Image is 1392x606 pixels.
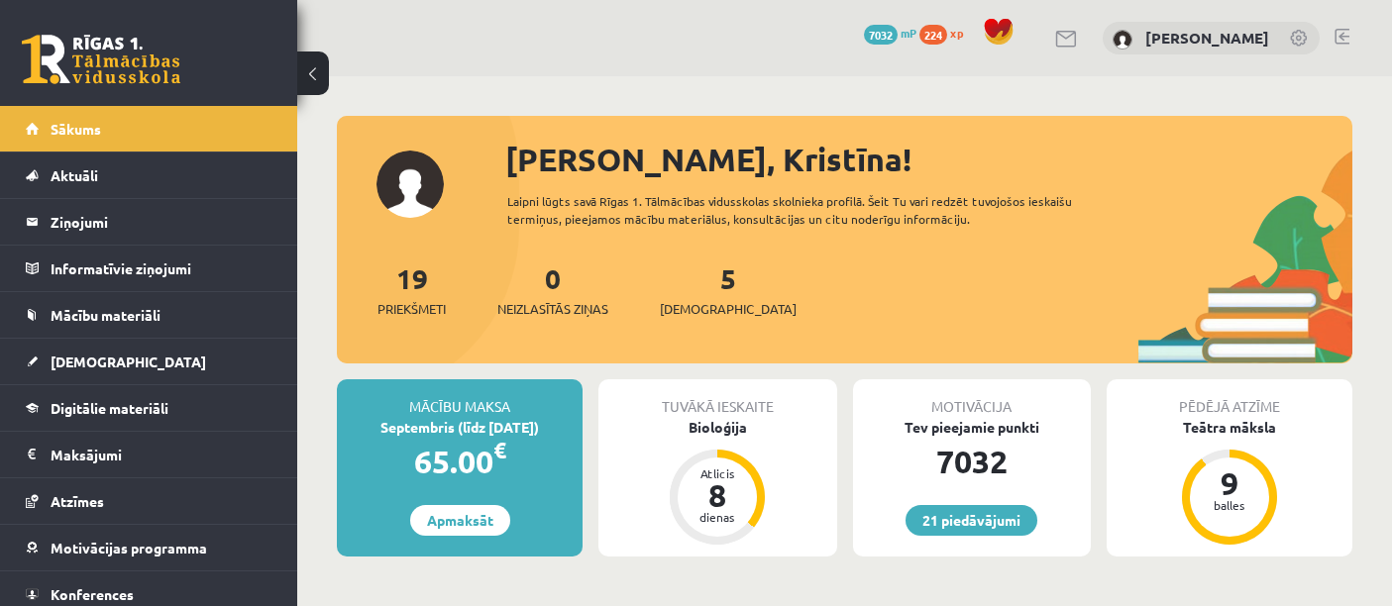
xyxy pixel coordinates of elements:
a: 224 xp [919,25,973,41]
a: Sākums [26,106,272,151]
a: 0Neizlasītās ziņas [497,260,608,319]
img: Kristīna Vološina [1113,30,1132,50]
div: Motivācija [853,379,1091,417]
a: Apmaksāt [410,505,510,536]
span: Neizlasītās ziņas [497,299,608,319]
div: Teātra māksla [1107,417,1352,438]
a: 5[DEMOGRAPHIC_DATA] [660,260,797,319]
a: Informatīvie ziņojumi [26,246,272,291]
a: Digitālie materiāli [26,385,272,431]
a: Atzīmes [26,478,272,524]
span: Mācību materiāli [51,306,161,324]
div: 7032 [853,438,1091,485]
a: 19Priekšmeti [377,260,446,319]
a: Mācību materiāli [26,292,272,338]
legend: Ziņojumi [51,199,272,245]
a: Motivācijas programma [26,525,272,570]
span: Konferences [51,585,134,603]
span: Motivācijas programma [51,539,207,556]
legend: Maksājumi [51,432,272,477]
a: 7032 mP [864,25,916,41]
div: balles [1200,499,1259,511]
span: Sākums [51,120,101,138]
a: Teātra māksla 9 balles [1107,417,1352,548]
div: Mācību maksa [337,379,583,417]
a: 21 piedāvājumi [906,505,1037,536]
div: Laipni lūgts savā Rīgas 1. Tālmācības vidusskolas skolnieka profilā. Šeit Tu vari redzēt tuvojošo... [507,192,1117,228]
div: [PERSON_NAME], Kristīna! [505,136,1352,183]
div: dienas [688,511,747,523]
span: 224 [919,25,947,45]
div: Tuvākā ieskaite [598,379,836,417]
span: Priekšmeti [377,299,446,319]
a: Maksājumi [26,432,272,477]
span: Digitālie materiāli [51,399,168,417]
div: 8 [688,479,747,511]
a: [DEMOGRAPHIC_DATA] [26,339,272,384]
span: € [493,436,506,464]
a: Ziņojumi [26,199,272,245]
span: mP [901,25,916,41]
div: 9 [1200,467,1259,499]
span: [DEMOGRAPHIC_DATA] [660,299,797,319]
div: Bioloģija [598,417,836,438]
div: Atlicis [688,467,747,479]
a: [PERSON_NAME] [1145,28,1269,48]
div: Tev pieejamie punkti [853,417,1091,438]
span: 7032 [864,25,898,45]
span: Aktuāli [51,166,98,184]
span: [DEMOGRAPHIC_DATA] [51,353,206,370]
a: Aktuāli [26,152,272,198]
div: Pēdējā atzīme [1107,379,1352,417]
legend: Informatīvie ziņojumi [51,246,272,291]
a: Rīgas 1. Tālmācības vidusskola [22,35,180,84]
span: xp [950,25,963,41]
span: Atzīmes [51,492,104,510]
a: Bioloģija Atlicis 8 dienas [598,417,836,548]
div: Septembris (līdz [DATE]) [337,417,583,438]
div: 65.00 [337,438,583,485]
